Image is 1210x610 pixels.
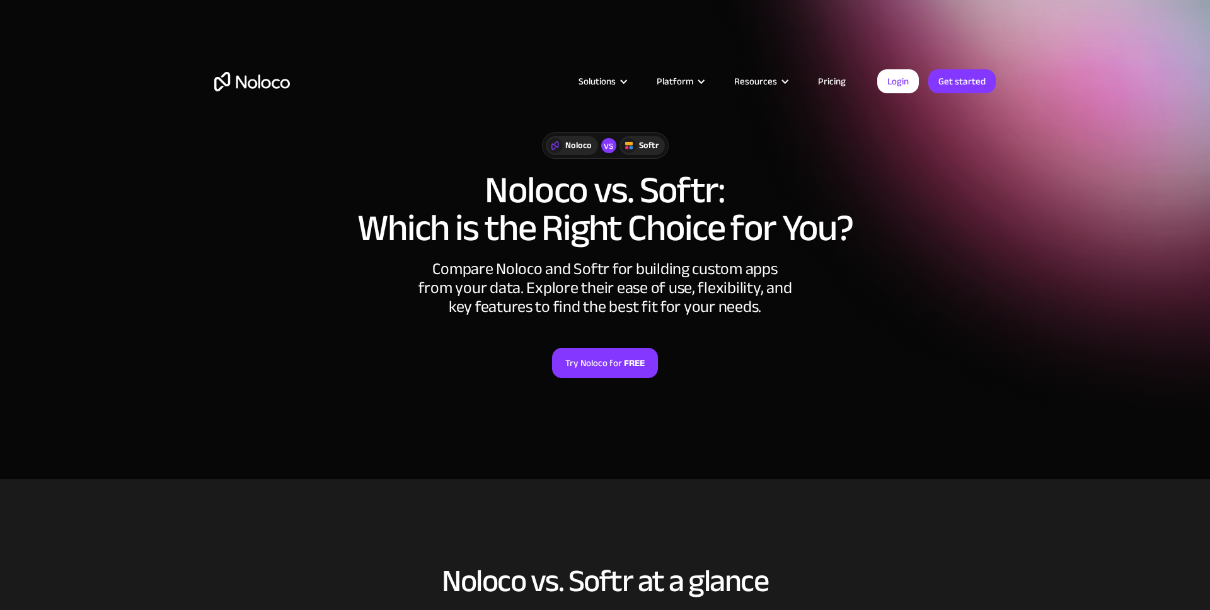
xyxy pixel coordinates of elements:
strong: FREE [624,355,645,371]
a: Get started [928,69,996,93]
a: Login [877,69,919,93]
a: Pricing [802,73,861,89]
div: vs [601,138,616,153]
div: Noloco [565,139,592,152]
div: Platform [641,73,718,89]
div: Solutions [563,73,641,89]
div: Resources [734,73,777,89]
h1: Noloco vs. Softr: Which is the Right Choice for You? [214,171,996,247]
a: home [214,72,290,91]
div: Softr [639,139,659,152]
div: Resources [718,73,802,89]
div: Compare Noloco and Softr for building custom apps from your data. Explore their ease of use, flex... [416,260,794,316]
div: Solutions [579,73,616,89]
div: Platform [657,73,693,89]
h2: Noloco vs. Softr at a glance [214,564,996,598]
a: Try Noloco forFREE [552,348,658,378]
